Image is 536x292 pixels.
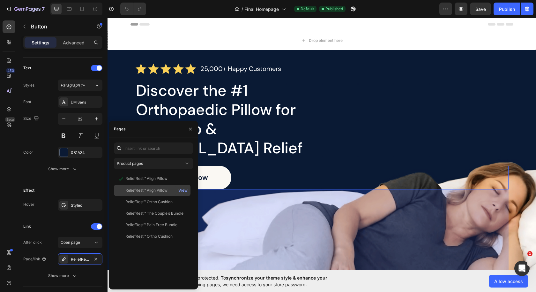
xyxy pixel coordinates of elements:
[148,274,352,288] span: Your page is password protected. To when designing pages, we need access to your store password.
[61,240,80,245] span: Open page
[114,126,126,132] div: Pages
[23,270,102,281] button: Show more
[499,6,515,12] div: Publish
[489,275,528,288] button: Allow access
[71,257,89,262] div: ReliefRest™ Align Pillow
[48,273,78,279] div: Show more
[23,256,47,262] div: Page/link
[23,65,31,71] div: Text
[201,20,235,25] div: Drop element here
[475,6,486,12] span: Save
[178,188,188,193] div: View
[23,163,102,175] button: Show more
[23,150,33,155] div: Color
[28,148,124,172] a: Get yours Now
[93,47,174,55] p: 25,000+ Happy Customers
[120,3,146,15] div: Undo/Redo
[125,211,183,216] div: ReliefRest™ The Couple’s Bundle
[61,82,85,88] span: Paragraph 1*
[71,203,101,208] div: Styled
[48,166,78,172] div: Show more
[23,188,34,193] div: Effect
[63,39,85,46] p: Advanced
[148,275,327,287] span: synchronize your theme style & enhance your experience
[23,114,40,123] div: Size
[23,202,34,207] div: Hover
[58,237,102,248] button: Open page
[125,188,167,193] div: ReliefRest™ Align Pillow
[527,251,532,256] span: 1
[114,142,193,154] input: Insert link or search
[6,68,15,73] div: 450
[71,150,101,156] div: 0B1A34
[494,3,520,15] button: Publish
[108,18,536,270] iframe: Design area
[36,139,50,145] div: Button
[58,80,102,91] button: Paragraph 1*
[23,224,31,229] div: Link
[178,186,188,195] button: View
[494,278,523,285] span: Allow access
[32,39,49,46] p: Settings
[125,234,173,239] div: ReliefRest™ Ortho Cushion
[31,23,85,30] p: Button
[23,99,31,105] div: Font
[242,6,243,12] span: /
[125,199,173,205] div: ReliefRest™ Ortho Cushion
[325,6,343,12] span: Published
[301,6,314,12] span: Default
[28,63,228,141] h1: Discover the #1 Orthopaedic Pillow for Back, Hip & [MEDICAL_DATA] Relief
[114,158,193,169] button: Product pages
[244,6,279,12] span: Final Homepage
[3,3,48,15] button: 7
[5,117,15,122] div: Beta
[51,155,100,164] p: Get yours Now
[470,3,491,15] button: Save
[125,222,177,228] div: ReliefRest™ Pain Free Bundle
[42,5,45,13] p: 7
[23,240,42,245] div: After click
[514,261,530,276] iframe: Intercom live chat
[23,82,34,88] div: Styles
[117,161,143,166] span: Product pages
[125,176,167,181] div: ReliefRest™ Align Pillow
[71,99,101,105] div: DM Sans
